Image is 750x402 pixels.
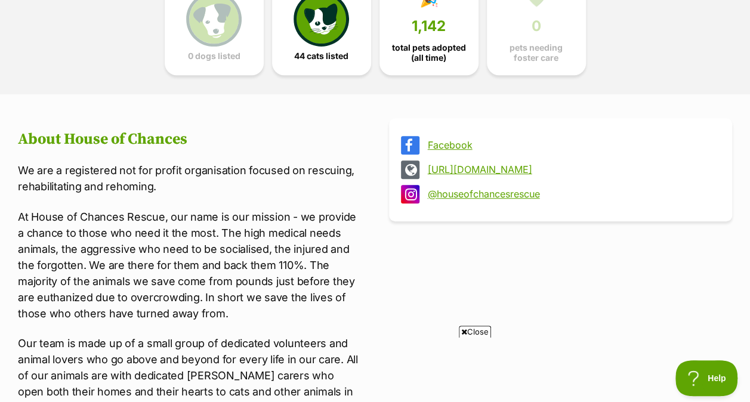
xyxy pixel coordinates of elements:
h2: About House of Chances [18,131,361,149]
iframe: Help Scout Beacon - Open [675,360,738,396]
p: We are a registered not for profit organisation focused on rescuing, rehabilitating and rehoming. [18,162,361,194]
a: [URL][DOMAIN_NAME] [427,164,715,175]
a: Facebook [427,140,715,150]
span: 0 dogs listed [188,51,240,61]
span: 1,142 [412,18,446,35]
iframe: Advertisement [86,342,665,396]
span: 0 [532,18,541,35]
span: Close [459,326,491,338]
span: 44 cats listed [294,51,348,61]
p: At House of Chances Rescue, our name is our mission - we provide a chance to those who need it th... [18,209,361,321]
span: pets needing foster care [497,43,576,62]
span: total pets adopted (all time) [390,43,468,62]
a: @houseofchancesrescue [427,188,715,199]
